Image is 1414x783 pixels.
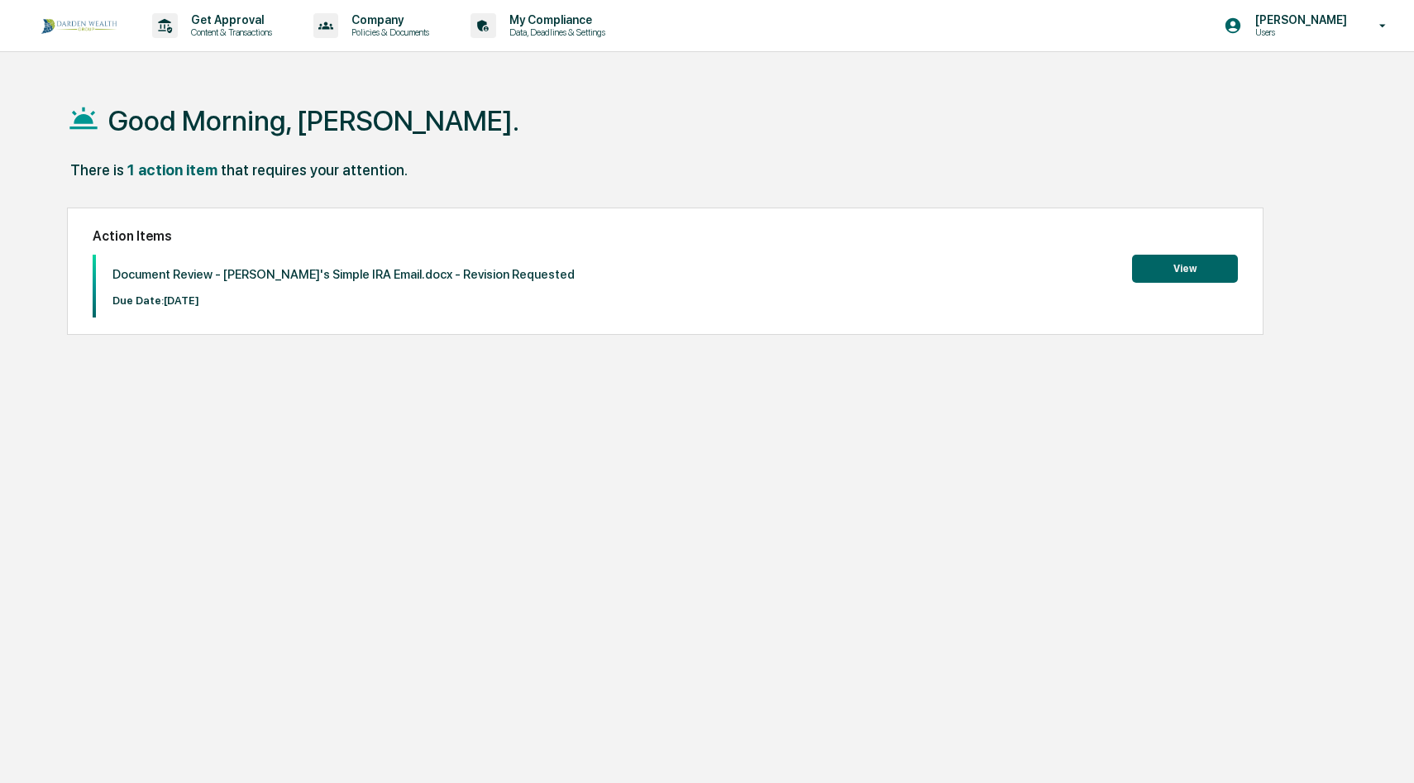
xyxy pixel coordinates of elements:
[40,16,119,36] img: logo
[70,161,124,179] div: There is
[93,228,1238,244] h2: Action Items
[338,13,437,26] p: Company
[108,104,519,137] h1: Good Morning, [PERSON_NAME].
[496,26,614,38] p: Data, Deadlines & Settings
[127,161,217,179] div: 1 action item
[1242,26,1355,38] p: Users
[178,13,280,26] p: Get Approval
[338,26,437,38] p: Policies & Documents
[1242,13,1355,26] p: [PERSON_NAME]
[1132,260,1238,275] a: View
[496,13,614,26] p: My Compliance
[1132,255,1238,283] button: View
[112,294,575,307] p: Due Date: [DATE]
[221,161,408,179] div: that requires your attention.
[112,267,575,282] p: Document Review - [PERSON_NAME]'s Simple IRA Email.docx - Revision Requested
[178,26,280,38] p: Content & Transactions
